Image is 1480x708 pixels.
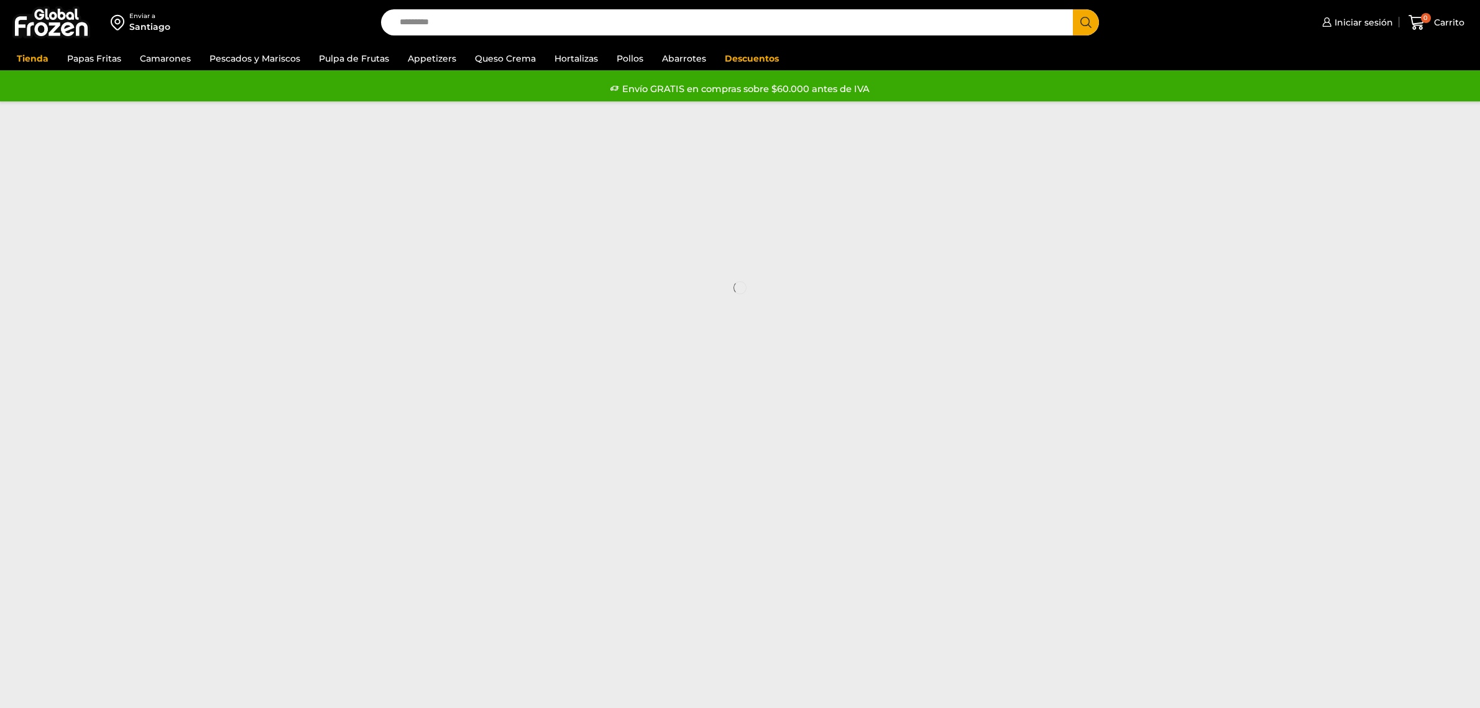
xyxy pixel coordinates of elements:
div: Santiago [129,21,170,33]
a: 0 Carrito [1405,8,1468,37]
a: Papas Fritas [61,47,127,70]
a: Camarones [134,47,197,70]
div: Enviar a [129,12,170,21]
span: 0 [1421,13,1431,23]
a: Appetizers [402,47,462,70]
button: Search button [1073,9,1099,35]
a: Abarrotes [656,47,712,70]
a: Hortalizas [548,47,604,70]
span: Carrito [1431,16,1464,29]
span: Iniciar sesión [1331,16,1393,29]
a: Queso Crema [469,47,542,70]
a: Tienda [11,47,55,70]
a: Pollos [610,47,650,70]
a: Pescados y Mariscos [203,47,306,70]
a: Descuentos [719,47,785,70]
a: Pulpa de Frutas [313,47,395,70]
img: address-field-icon.svg [111,12,129,33]
a: Iniciar sesión [1319,10,1393,35]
